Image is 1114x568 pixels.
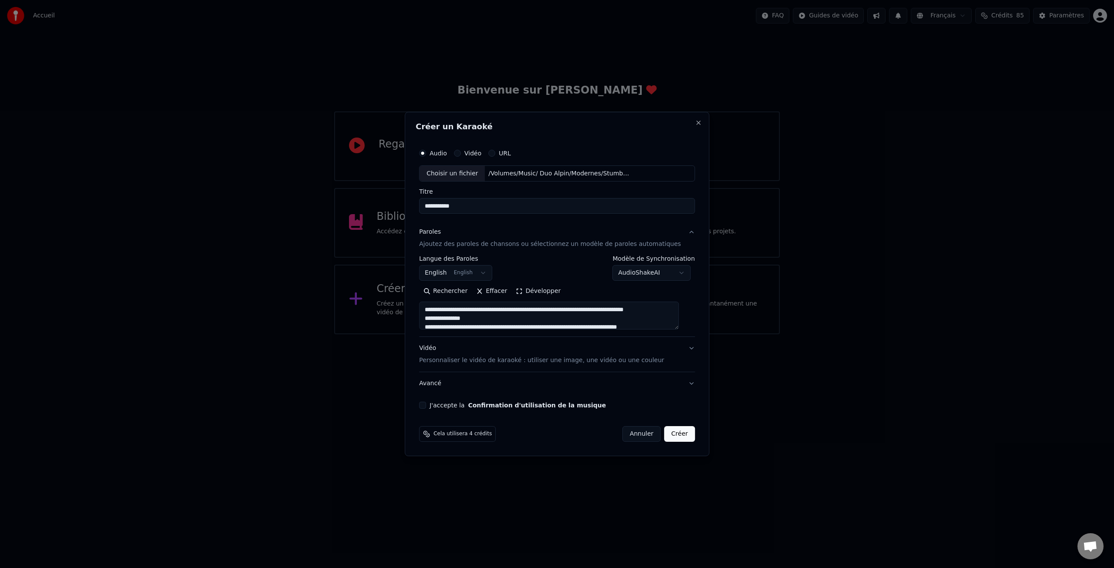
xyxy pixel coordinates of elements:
[419,337,695,372] button: VidéoPersonnaliser le vidéo de karaoké : utiliser une image, une vidéo ou une couleur
[419,166,485,181] div: Choisir un fichier
[512,285,565,299] button: Développer
[613,256,695,262] label: Modèle de Synchronisation
[472,285,511,299] button: Effacer
[416,123,698,131] h2: Créer un Karaoké
[429,402,606,408] label: J'accepte la
[419,372,695,395] button: Avancé
[419,356,664,365] p: Personnaliser le vidéo de karaoké : utiliser une image, une vidéo ou une couleur
[429,150,447,156] label: Audio
[464,150,481,156] label: Vidéo
[485,169,633,178] div: /Volumes/Music/ Duo Alpin/Modernes/Stumblin In/Stumblin In.mp3
[419,189,695,195] label: Titre
[664,426,695,442] button: Créer
[433,430,492,437] span: Cela utilisera 4 crédits
[419,256,492,262] label: Langue des Paroles
[419,256,695,337] div: ParolesAjoutez des paroles de chansons ou sélectionnez un modèle de paroles automatiques
[622,426,661,442] button: Annuler
[419,344,664,365] div: Vidéo
[499,150,511,156] label: URL
[419,240,681,249] p: Ajoutez des paroles de chansons ou sélectionnez un modèle de paroles automatiques
[419,221,695,256] button: ParolesAjoutez des paroles de chansons ou sélectionnez un modèle de paroles automatiques
[419,228,441,237] div: Paroles
[468,402,606,408] button: J'accepte la
[419,285,472,299] button: Rechercher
